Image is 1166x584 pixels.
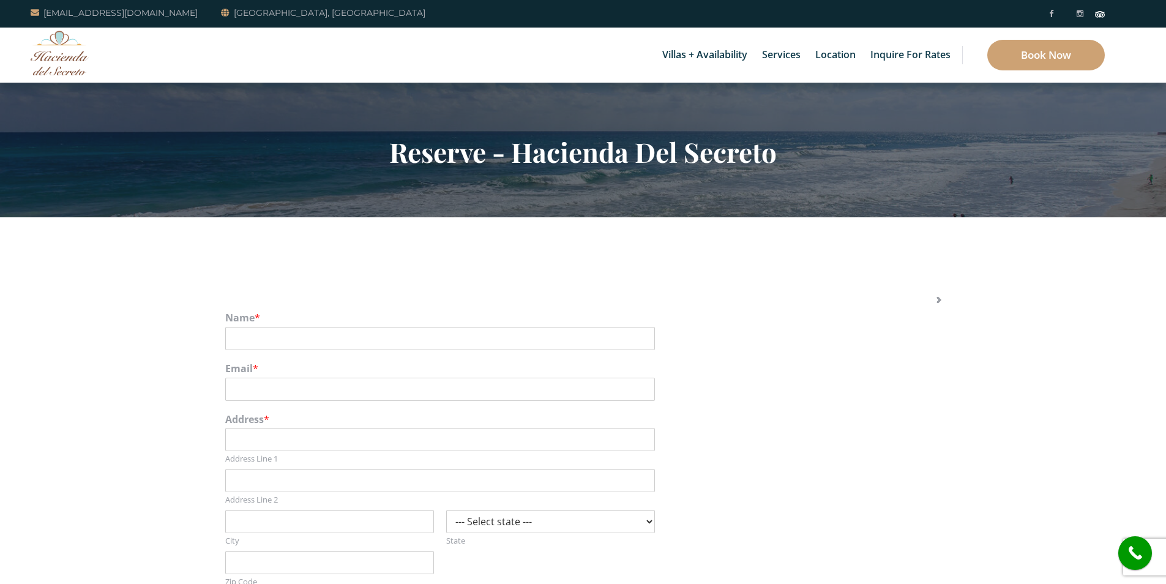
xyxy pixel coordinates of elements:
[987,40,1105,70] a: Book Now
[225,362,941,375] label: Email
[1118,536,1152,570] a: call
[31,31,89,75] img: Awesome Logo
[1121,539,1149,567] i: call
[225,413,941,426] label: Address
[1095,11,1105,17] img: Tripadvisor_logomark.svg
[864,28,957,83] a: Inquire for Rates
[225,454,655,464] label: Address Line 1
[809,28,862,83] a: Location
[225,312,941,324] label: Name
[225,136,941,168] h2: Reserve - Hacienda Del Secreto
[31,6,198,20] a: [EMAIL_ADDRESS][DOMAIN_NAME]
[221,6,425,20] a: [GEOGRAPHIC_DATA], [GEOGRAPHIC_DATA]
[756,28,807,83] a: Services
[656,28,753,83] a: Villas + Availability
[446,536,655,546] label: State
[225,495,655,505] label: Address Line 2
[225,536,434,546] label: City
